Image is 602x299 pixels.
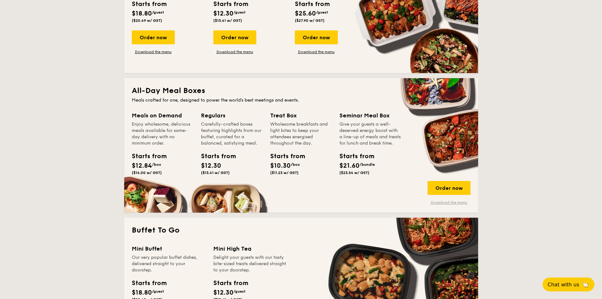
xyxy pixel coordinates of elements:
[213,289,234,296] span: $12.30
[339,162,360,170] span: $21.60
[132,111,193,120] div: Meals on Demand
[201,121,263,146] div: Carefully-crafted boxes featuring highlights from our buffet, curated for a balanced, satisfying ...
[213,18,242,23] span: ($13.41 w/ GST)
[339,121,401,146] div: Give your guests a well-deserved energy boost with a line-up of meals and treats for lunch and br...
[201,152,229,161] div: Starts from
[201,162,221,170] span: $12.30
[582,281,589,288] span: 🦙
[152,289,164,294] span: /guest
[132,162,152,170] span: $12.84
[132,30,175,44] div: Order now
[213,254,287,273] div: Delight your guests with our tasty bite-sized treats delivered straight to your doorstep.
[132,121,193,146] div: Enjoy wholesome, delicious meals available for same-day delivery with no minimum order.
[339,171,369,175] span: ($23.54 w/ GST)
[132,278,166,288] div: Starts from
[132,289,152,296] span: $18.80
[132,152,160,161] div: Starts from
[295,49,338,54] a: Download the menu
[201,111,263,120] div: Regulars
[132,225,471,235] h2: Buffet To Go
[543,277,594,291] button: Chat with us🦙
[132,86,471,96] h2: All-Day Meal Boxes
[132,10,152,17] span: $18.80
[428,200,471,205] a: Download the menu
[295,18,325,23] span: ($27.90 w/ GST)
[132,97,471,103] div: Meals crafted for one, designed to power the world's best meetings and events.
[234,10,246,15] span: /guest
[360,162,375,167] span: /bundle
[213,10,234,17] span: $12.30
[339,152,368,161] div: Starts from
[213,244,287,253] div: Mini High Tea
[213,278,248,288] div: Starts from
[270,162,291,170] span: $10.30
[295,10,316,17] span: $25.60
[152,10,164,15] span: /guest
[132,254,206,273] div: Our very popular buffet dishes, delivered straight to your doorstep.
[270,121,332,146] div: Wholesome breakfasts and light bites to keep your attendees energised throughout the day.
[213,30,256,44] div: Order now
[132,171,162,175] span: ($14.00 w/ GST)
[548,282,579,288] span: Chat with us
[295,30,338,44] div: Order now
[270,111,332,120] div: Treat Box
[132,18,162,23] span: ($20.49 w/ GST)
[270,152,299,161] div: Starts from
[152,162,161,167] span: /box
[234,289,246,294] span: /guest
[428,181,471,195] div: Order now
[132,244,206,253] div: Mini Buffet
[291,162,300,167] span: /box
[132,49,175,54] a: Download the menu
[316,10,328,15] span: /guest
[213,49,256,54] a: Download the menu
[339,111,401,120] div: Seminar Meal Box
[270,171,299,175] span: ($11.23 w/ GST)
[201,171,230,175] span: ($13.41 w/ GST)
